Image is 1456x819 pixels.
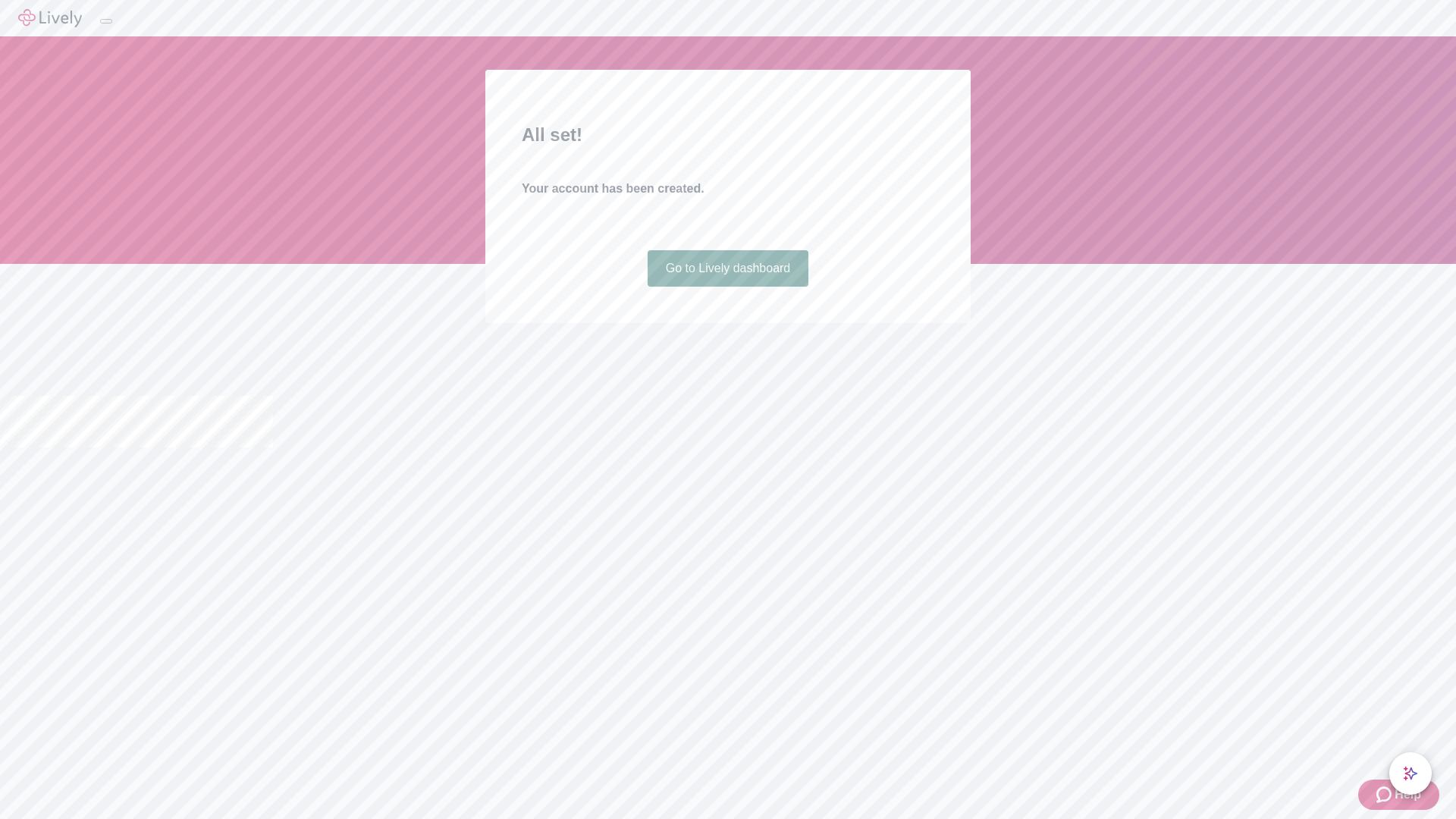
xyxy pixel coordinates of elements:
[18,9,82,27] img: Lively
[1389,752,1432,795] button: chat
[522,180,934,198] h4: Your account has been created.
[1358,780,1439,810] button: Zendesk support iconHelp
[100,19,112,24] button: Log out
[648,250,809,287] a: Go to Lively dashboard
[522,121,934,149] h2: All set!
[1395,786,1421,804] span: Help
[1403,766,1418,781] svg: Lively AI Assistant
[1376,786,1395,804] svg: Zendesk support icon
